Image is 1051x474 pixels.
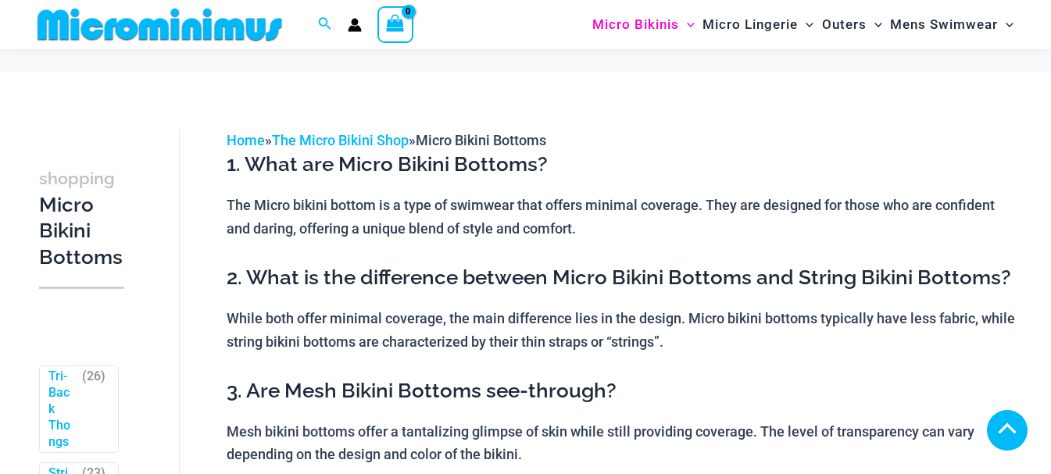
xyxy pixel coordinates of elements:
span: Micro Bikini Bottoms [416,132,546,148]
p: The Micro bikini bottom is a type of swimwear that offers minimal coverage. They are designed for... [227,194,1019,240]
span: Outers [822,5,867,45]
h3: 3. Are Mesh Bikini Bottoms see-through? [227,378,1019,405]
a: View Shopping Cart, empty [377,6,413,42]
a: Mens SwimwearMenu ToggleMenu Toggle [886,5,1017,45]
span: Menu Toggle [798,5,813,45]
nav: Site Navigation [586,2,1020,47]
a: Tri-Back Thongs [48,369,75,450]
a: Micro BikinisMenu ToggleMenu Toggle [588,5,699,45]
a: Account icon link [348,18,362,32]
span: shopping [39,169,115,188]
span: Mens Swimwear [890,5,998,45]
span: 26 [87,369,101,383]
span: Menu Toggle [679,5,695,45]
a: Home [227,132,265,148]
p: While both offer minimal coverage, the main difference lies in the design. Micro bikini bottoms t... [227,307,1019,353]
img: MM SHOP LOGO FLAT [31,7,288,42]
a: OutersMenu ToggleMenu Toggle [818,5,886,45]
span: Menu Toggle [867,5,882,45]
h3: 1. What are Micro Bikini Bottoms? [227,151,1019,178]
span: Micro Lingerie [702,5,798,45]
span: ( ) [82,369,105,450]
span: » » [227,132,546,148]
p: Mesh bikini bottoms offer a tantalizing glimpse of skin while still providing coverage. The level... [227,420,1019,466]
span: Micro Bikinis [592,5,679,45]
span: Menu Toggle [998,5,1013,45]
h3: Micro Bikini Bottoms [39,165,124,271]
a: Micro LingerieMenu ToggleMenu Toggle [699,5,817,45]
a: The Micro Bikini Shop [272,132,409,148]
h3: 2. What is the difference between Micro Bikini Bottoms and String Bikini Bottoms? [227,265,1019,291]
a: Search icon link [318,15,332,34]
